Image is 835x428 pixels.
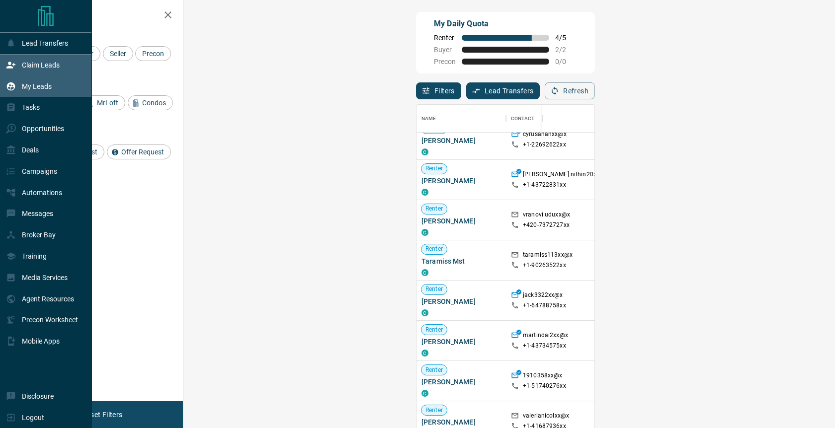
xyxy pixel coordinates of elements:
div: condos.ca [421,390,428,397]
span: Renter [421,124,447,133]
div: Condos [128,95,173,110]
span: 0 / 0 [555,58,577,66]
p: vranovi.uduxx@x [523,211,570,221]
p: jack3322xx@x [523,291,563,301]
button: Filters [416,82,461,99]
p: +1- 22692622xx [523,141,566,149]
span: Renter [434,34,456,42]
span: Renter [421,245,447,254]
p: +1- 90263522xx [523,261,566,270]
span: Precon [139,50,167,58]
span: Taramiss Mst [421,256,501,266]
span: [PERSON_NAME] [421,136,501,145]
div: condos.ca [421,309,428,316]
span: [PERSON_NAME] [421,337,501,347]
button: Refresh [545,82,595,99]
div: condos.ca [421,229,428,236]
span: Renter [421,285,447,294]
p: cyrusahanxx@x [523,130,567,141]
p: 1910358xx@x [523,371,562,382]
span: [PERSON_NAME] [421,176,501,186]
p: +1- 64788758xx [523,301,566,310]
button: Reset Filters [76,406,129,423]
div: Seller [103,46,133,61]
span: [PERSON_NAME] [421,417,501,427]
h2: Filters [32,10,173,22]
span: 2 / 2 [555,46,577,54]
span: Offer Request [118,148,167,156]
span: [PERSON_NAME] [421,216,501,226]
p: +1- 51740276xx [523,382,566,390]
div: Name [421,105,436,133]
p: +1- 43722831xx [523,181,566,189]
span: Seller [106,50,130,58]
div: condos.ca [421,189,428,196]
div: Precon [135,46,171,61]
span: 4 / 5 [555,34,577,42]
div: condos.ca [421,350,428,357]
span: Renter [421,406,447,415]
span: Renter [421,326,447,334]
p: martindai2xx@x [523,331,568,342]
span: Precon [434,58,456,66]
div: MrLoft [83,95,125,110]
div: condos.ca [421,148,428,155]
span: Buyer [434,46,456,54]
span: MrLoft [93,99,122,107]
p: [PERSON_NAME].nithin20xx@x [523,170,608,181]
span: [PERSON_NAME] [421,296,501,306]
p: My Daily Quota [434,18,577,30]
span: Renter [421,205,447,214]
div: Name [417,105,506,133]
span: Renter [421,164,447,173]
div: Contact [511,105,534,133]
p: taramiss113xx@x [523,251,573,261]
span: Renter [421,366,447,374]
p: +1- 43734575xx [523,342,566,350]
div: condos.ca [421,269,428,276]
div: Offer Request [107,144,171,159]
span: Condos [139,99,169,107]
p: +420- 7372727xx [523,221,570,229]
button: Lead Transfers [466,82,540,99]
span: [PERSON_NAME] [421,377,501,387]
p: valerianicolxx@x [523,412,569,422]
